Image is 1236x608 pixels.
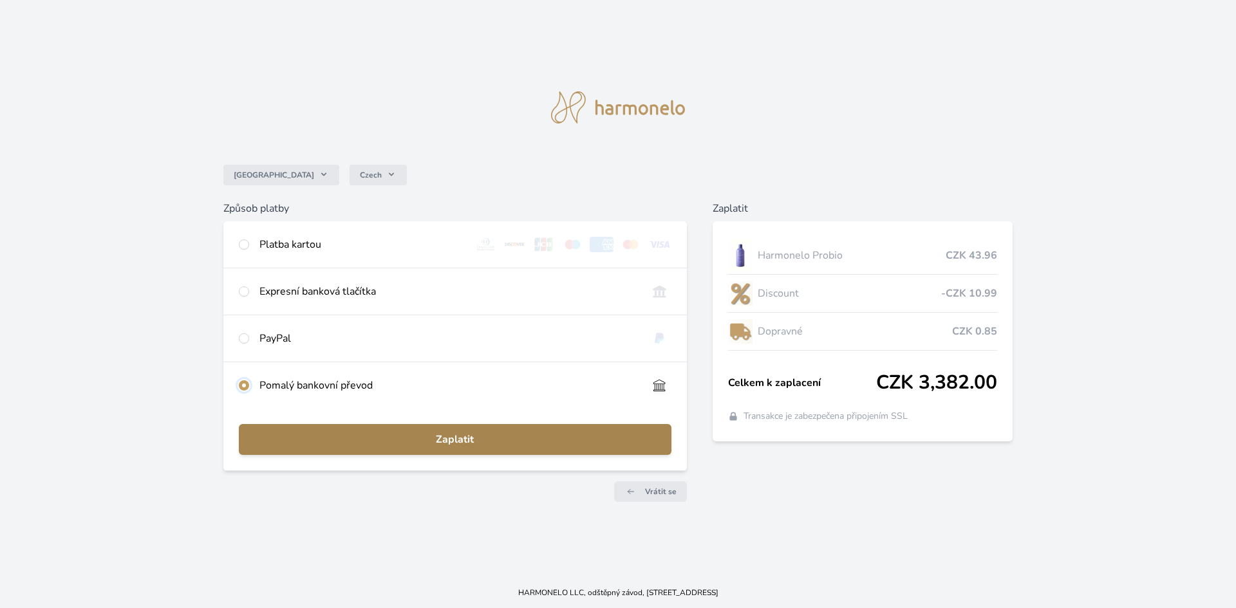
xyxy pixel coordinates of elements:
[758,324,953,339] span: Dopravné
[259,378,637,393] div: Pomalý bankovní převod
[728,375,877,391] span: Celkem k zaplacení
[648,378,671,393] img: bankTransfer_IBAN.svg
[619,237,642,252] img: mc.svg
[941,286,997,301] span: -CZK 10.99
[503,237,527,252] img: discover.svg
[551,91,685,124] img: logo.svg
[648,331,671,346] img: paypal.svg
[259,284,637,299] div: Expresní banková tlačítka
[728,315,753,347] img: delivery-lo.png
[249,432,661,447] span: Zaplatit
[239,424,671,455] button: Zaplatit
[234,170,314,180] span: [GEOGRAPHIC_DATA]
[744,410,908,423] span: Transakce je zabezpečena připojením SSL
[728,277,753,309] img: discount-lo.png
[876,371,997,394] span: CZK 3,382.00
[259,331,637,346] div: PayPal
[474,237,498,252] img: diners.svg
[758,248,946,263] span: Harmonelo Probio
[713,201,1013,216] h6: Zaplatit
[648,284,671,299] img: onlineBanking_CZ.svg
[350,165,407,185] button: Czech
[532,237,556,252] img: jcb.svg
[728,239,753,272] img: CLEAN_PROBIO_se_stinem_x-lo.jpg
[360,170,382,180] span: Czech
[645,486,677,497] span: Vrátit se
[561,237,585,252] img: maestro.svg
[648,237,671,252] img: visa.svg
[259,237,464,252] div: Platba kartou
[590,237,613,252] img: amex.svg
[223,201,687,216] h6: Způsob platby
[614,481,687,502] a: Vrátit se
[946,248,997,263] span: CZK 43.96
[952,324,997,339] span: CZK 0.85
[223,165,339,185] button: [GEOGRAPHIC_DATA]
[758,286,942,301] span: Discount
